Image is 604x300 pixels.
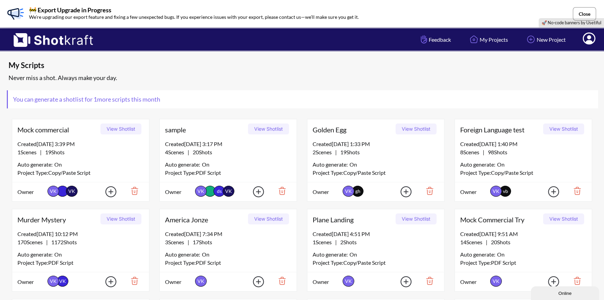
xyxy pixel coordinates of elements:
span: 4 Scenes [165,149,188,155]
span: | [165,238,212,246]
span: | [313,238,357,246]
img: Trash Icon [415,275,439,287]
span: Auto generate: [313,250,349,259]
div: Project Type: PDF Script [17,259,144,267]
a: My Projects [463,30,513,49]
span: | [313,148,360,156]
img: Add Icon [390,184,414,199]
span: Auto generate: [17,250,54,259]
span: 17 Shots [189,239,212,245]
img: Add Icon [525,34,537,45]
div: Created [DATE] 9:51 AM [460,230,587,238]
span: 20 Shots [189,149,212,155]
span: VK [223,186,234,197]
span: Auto generate: [17,160,54,169]
span: Auto generate: [460,250,497,259]
span: Owner [17,278,46,286]
span: On [54,160,62,169]
span: Owner [460,278,489,286]
div: Project Type: Copy/Paste Script [17,169,144,177]
span: 2 Shots [337,239,357,245]
p: 🚧 Export Upgrade in Progress [29,7,359,13]
span: Owner [313,278,341,286]
span: My Scripts [9,60,451,70]
div: Project Type: PDF Script [165,169,291,177]
div: Created [DATE] 7:34 PM [165,230,291,238]
span: VK [57,276,68,287]
div: Project Type: Copy/Paste Script [313,259,439,267]
span: Owner [165,188,193,196]
span: Auto generate: [313,160,349,169]
img: Add Icon [537,184,561,199]
span: VK [490,276,502,287]
span: VK [195,186,207,197]
span: 19 Shots [337,149,360,155]
img: Add Icon [390,274,414,289]
span: 14 Scenes [460,239,486,245]
span: VK [343,186,354,197]
button: View Shotlist [396,123,437,134]
span: Foreign Language test [460,125,541,135]
span: America Jonze [165,214,246,225]
img: Add Icon [242,274,266,289]
img: Add Icon [242,184,266,199]
span: | [165,148,212,156]
span: 2 Scenes [313,149,335,155]
img: Trash Icon [268,185,291,197]
span: Plane Landing [313,214,393,225]
button: View Shotlist [543,213,584,224]
img: Banner [5,3,26,24]
span: On [349,250,357,259]
span: Owner [165,278,193,286]
span: 3 Scenes [165,239,188,245]
span: vb [503,188,508,194]
iframe: chat widget [531,285,601,300]
a: New Project [520,30,571,49]
span: 1 Scenes [17,149,40,155]
div: Never miss a shot. Always make your day. [7,72,601,83]
span: 1 Scenes [313,239,335,245]
div: Project Type: Copy/Paste Script [460,169,587,177]
span: VK [490,186,502,197]
button: View Shotlist [543,123,584,134]
span: Mock commercial [17,125,98,135]
p: We’re upgrading our export feature and fixing a few unexpected bugs. If you experience issues wit... [29,13,359,21]
div: Created [DATE] 1:40 PM [460,140,587,148]
span: On [497,250,505,259]
span: | [17,148,65,156]
img: Trash Icon [268,275,291,287]
img: Trash Icon [120,185,144,197]
img: Hand Icon [419,34,429,45]
div: Created [DATE] 3:17 PM [165,140,291,148]
span: sample [165,125,246,135]
img: Home Icon [468,34,480,45]
span: Owner [17,188,46,196]
div: Project Type: Copy/Paste Script [313,169,439,177]
button: Close [573,7,596,21]
span: On [202,250,209,259]
img: Add Icon [95,274,119,289]
img: Trash Icon [563,185,587,197]
img: Add Icon [95,184,119,199]
span: | [17,238,77,246]
div: Project Type: PDF Script [460,259,587,267]
span: Owner [460,188,489,196]
span: Murder Mystery [17,214,98,225]
span: Mock Commercial Try [460,214,541,225]
span: Auto generate: [460,160,497,169]
span: ds [214,186,225,197]
div: Created [DATE] 10:12 PM [17,230,144,238]
span: VK [66,186,78,197]
a: 🚀 No-code banners by Usetiful [541,20,601,25]
span: Auto generate: [165,250,202,259]
span: VK [47,276,59,287]
span: | [460,148,507,156]
span: On [54,250,62,259]
span: 98 Shots [484,149,507,155]
span: 1172 Shots [48,239,77,245]
span: | [460,238,510,246]
button: View Shotlist [100,213,141,224]
span: VK [47,186,59,197]
span: Feedback [419,36,451,43]
img: Trash Icon [415,185,439,197]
